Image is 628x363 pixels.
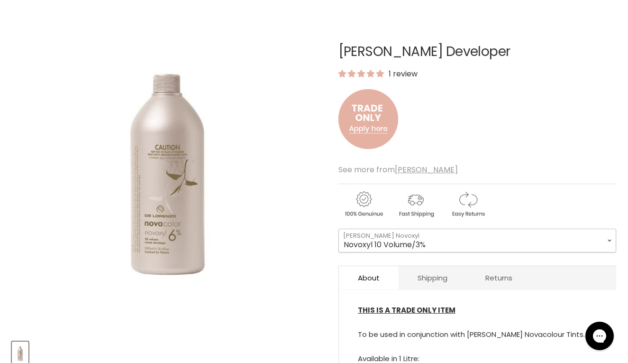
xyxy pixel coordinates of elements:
[395,164,458,175] a: [PERSON_NAME]
[399,266,466,289] a: Shipping
[391,190,441,219] img: shipping.gif
[338,80,398,158] img: to.png
[339,266,399,289] a: About
[12,21,323,333] div: De Lorenzo Novoxyl Developer image. Click or Scroll to Zoom.
[581,318,619,354] iframe: Gorgias live chat messenger
[338,45,617,59] h1: [PERSON_NAME] Developer
[64,21,271,333] img: De Lorenzo Novoxyl Developer
[338,164,458,175] span: See more from
[358,305,455,315] u: THIS IS A TRADE ONLY ITEM
[338,68,386,79] span: 5.00 stars
[338,190,389,219] img: genuine.gif
[443,190,493,219] img: returns.gif
[386,68,418,79] span: 1 review
[466,266,531,289] a: Returns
